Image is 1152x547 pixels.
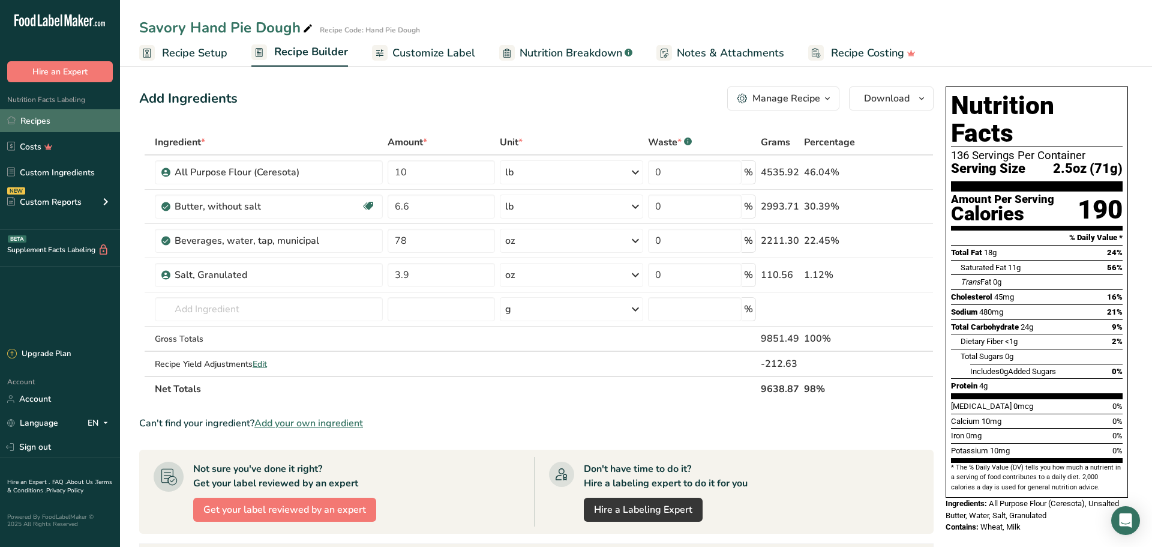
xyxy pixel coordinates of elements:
button: Hire an Expert [7,61,113,82]
div: Butter, without salt [175,199,325,214]
span: Unit [500,135,523,150]
div: 100% [804,331,877,346]
button: Get your label reviewed by an expert [193,498,376,522]
span: Total Carbohydrate [951,322,1019,331]
span: Dietary Fiber [961,337,1003,346]
a: Notes & Attachments [656,40,784,67]
div: 190 [1078,194,1123,226]
div: Custom Reports [7,196,82,208]
div: Salt, Granulated [175,268,325,282]
span: 21% [1107,307,1123,316]
span: Contains: [946,522,979,531]
span: Nutrition Breakdown [520,45,622,61]
span: Fat [961,277,991,286]
span: 0g [1000,367,1008,376]
div: 2993.71 [761,199,799,214]
span: Saturated Fat [961,263,1006,272]
section: % Daily Value * [951,231,1123,245]
div: EN [88,416,113,431]
a: Nutrition Breakdown [499,40,632,67]
a: Terms & Conditions . [7,478,112,495]
div: Not sure you've done it right? Get your label reviewed by an expert [193,462,358,491]
span: Total Fat [951,248,982,257]
span: Customize Label [392,45,475,61]
span: 24g [1021,322,1033,331]
span: Calcium [951,417,980,426]
div: 110.56 [761,268,799,282]
a: About Us . [67,478,95,486]
a: Customize Label [372,40,475,67]
i: Trans [961,277,980,286]
div: oz [505,234,515,248]
span: Get your label reviewed by an expert [203,503,366,517]
div: Can't find your ingredient? [139,416,934,431]
div: NEW [7,187,25,195]
div: Upgrade Plan [7,348,71,360]
span: 0% [1112,417,1123,426]
span: 18g [984,248,997,257]
div: All Purpose Flour (Ceresota) [175,165,325,180]
span: Sodium [951,307,977,316]
span: 9% [1112,322,1123,331]
div: 136 Servings Per Container [951,150,1123,162]
span: 2.5oz (71g) [1053,162,1123,177]
span: 0% [1112,431,1123,440]
div: Savory Hand Pie Dough [139,17,315,38]
span: Edit [253,358,267,370]
div: lb [505,165,514,180]
div: Recipe Code: Hand Pie Dough [320,25,420,35]
div: 2211.30 [761,234,799,248]
span: 0% [1112,402,1123,411]
span: 11g [1008,263,1021,272]
button: Manage Recipe [727,86,839,110]
span: 0mcg [1013,402,1033,411]
input: Add Ingredient [155,297,383,321]
span: Recipe Builder [274,44,348,60]
span: Serving Size [951,162,1025,177]
span: Protein [951,381,977,390]
div: 30.39% [804,199,877,214]
a: Hire a Labeling Expert [584,498,703,522]
span: Ingredients: [946,499,987,508]
span: Wheat, Milk [980,522,1021,531]
span: 0% [1112,367,1123,376]
span: 0% [1112,446,1123,455]
div: Calories [951,205,1054,223]
span: All Purpose Flour (Ceresota), Unsalted Butter, Water, Salt, Granulated [946,499,1119,520]
section: * The % Daily Value (DV) tells you how much a nutrient in a serving of food contributes to a dail... [951,463,1123,492]
span: Amount [388,135,427,150]
span: 480mg [979,307,1003,316]
span: Recipe Setup [162,45,227,61]
div: 9851.49 [761,331,799,346]
span: Download [864,91,910,106]
a: Recipe Costing [808,40,916,67]
div: Powered By FoodLabelMaker © 2025 All Rights Reserved [7,513,113,528]
th: 9638.87 [758,376,802,401]
span: <1g [1005,337,1018,346]
span: 0g [993,277,1001,286]
div: Gross Totals [155,333,383,345]
span: 16% [1107,292,1123,301]
th: Net Totals [152,376,758,401]
th: 98% [802,376,879,401]
span: 2% [1112,337,1123,346]
span: Notes & Attachments [677,45,784,61]
span: 10mg [982,417,1001,426]
div: Manage Recipe [752,91,820,106]
div: 46.04% [804,165,877,180]
a: FAQ . [52,478,67,486]
div: Recipe Yield Adjustments [155,358,383,370]
a: Recipe Setup [139,40,227,67]
span: Cholesterol [951,292,992,301]
span: 0g [1005,352,1013,361]
a: Language [7,413,58,434]
div: 4535.92 [761,165,799,180]
div: g [505,302,511,316]
span: Total Sugars [961,352,1003,361]
span: 24% [1107,248,1123,257]
span: Grams [761,135,790,150]
a: Recipe Builder [251,38,348,67]
span: 10mg [990,446,1010,455]
span: Iron [951,431,964,440]
span: Percentage [804,135,855,150]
